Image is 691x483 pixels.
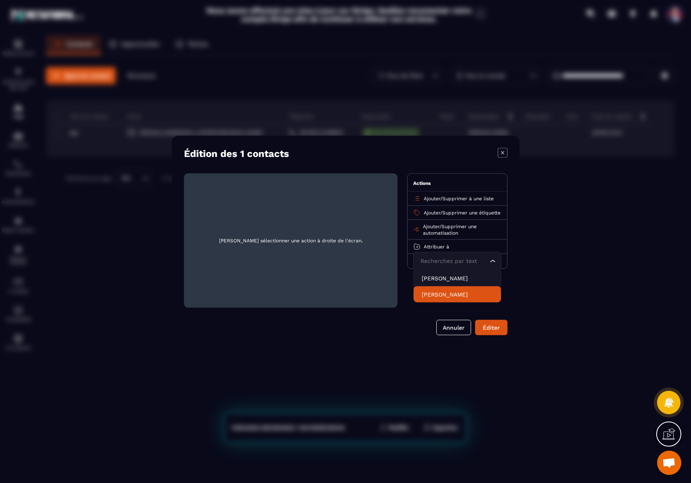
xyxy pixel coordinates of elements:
div: Search for option [413,252,501,271]
span: Supprimer une étiquette [442,210,501,216]
span: Supprimer à une liste [442,196,494,201]
p: / [424,210,501,216]
span: Actions [413,180,431,186]
span: Attribuer à [424,244,449,250]
h4: Édition des 1 contacts [184,148,289,159]
span: Supprimer une automatisation [423,224,476,236]
button: Éditer [475,320,507,335]
button: Annuler [436,320,471,335]
span: Ajouter [423,224,439,229]
span: [PERSON_NAME] sélectionner une action à droite de l'écran. [190,180,391,301]
p: Adrien C [422,290,493,299]
span: Ajouter [424,196,440,201]
p: Adrien Cadillon [422,274,493,282]
p: / [423,223,501,236]
p: / [424,195,494,202]
span: Ajouter [424,210,440,216]
a: Ouvrir le chat [657,451,681,475]
input: Search for option [418,257,488,266]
